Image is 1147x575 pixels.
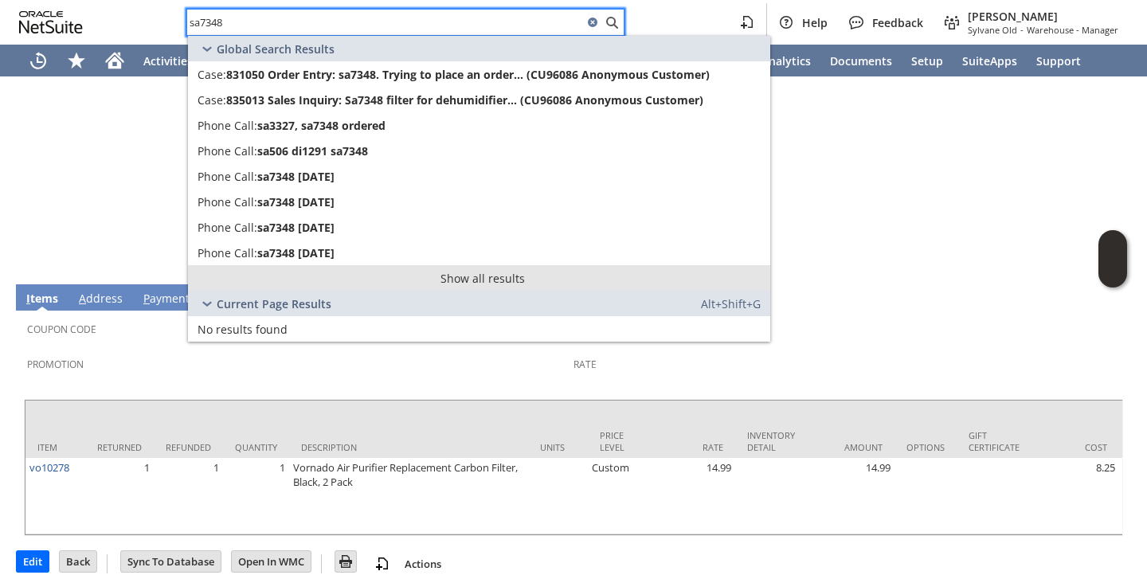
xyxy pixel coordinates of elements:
[121,551,221,572] input: Sync To Database
[752,45,820,76] a: Analytics
[198,92,226,108] span: Case:
[198,322,288,337] span: No results found
[602,13,621,32] svg: Search
[188,265,770,291] a: Show all results
[761,53,811,68] span: Analytics
[1027,24,1118,36] span: Warehouse - Manager
[872,15,923,30] span: Feedback
[27,358,84,371] a: Promotion
[257,245,335,260] span: sa7348 [DATE]
[232,551,311,572] input: Open In WMC
[398,557,448,571] a: Actions
[802,15,828,30] span: Help
[573,358,597,371] a: Rate
[226,92,703,108] span: 835013 Sales Inquiry: Sa7348 filter for dehumidifier... (CU96086 Anonymous Customer)
[953,45,1027,76] a: SuiteApps
[187,13,583,32] input: Search
[1098,260,1127,288] span: Oracle Guided Learning Widget. To move around, please hold and drag
[188,112,770,138] a: Phone Call:sa3327, sa7348 orderedEdit:
[79,291,86,306] span: A
[188,240,770,265] a: Phone Call:sa7348 [DATE]Edit:
[335,551,356,572] input: Print
[257,143,368,158] span: sa506 di1291 sa7348
[188,163,770,189] a: Phone Call:sa7348 [DATE]Edit:
[188,87,770,112] a: Case:835013 Sales Inquiry: Sa7348 filter for dehumidifier... (CU96086 Anonymous Customer)Edit:
[139,291,194,308] a: Payment
[257,194,335,209] span: sa7348 [DATE]
[37,441,73,453] div: Item
[19,11,83,33] svg: logo
[29,460,69,475] a: vo10278
[968,9,1118,24] span: [PERSON_NAME]
[906,441,945,453] div: Options
[968,24,1017,36] span: Sylvane Old
[85,458,154,534] td: 1
[67,51,86,70] svg: Shortcuts
[166,441,211,453] div: Refunded
[198,245,257,260] span: Phone Call:
[336,552,355,571] img: Print
[1102,287,1122,307] a: Unrolled view on
[1027,45,1090,76] a: Support
[540,441,576,453] div: Units
[96,45,134,76] a: Home
[19,45,57,76] a: Recent Records
[969,429,1020,453] div: Gift Certificate
[143,291,150,306] span: P
[60,551,96,572] input: Back
[188,61,770,87] a: Case:831050 Order Entry: sa7348. Trying to place an order... (CU96086 Anonymous Customer)Edit:
[660,441,723,453] div: Rate
[105,51,124,70] svg: Home
[198,67,226,82] span: Case:
[1032,458,1119,534] td: 8.25
[902,45,953,76] a: Setup
[188,214,770,240] a: Phone Call:sa7348 [DATE]Edit:
[198,220,257,235] span: Phone Call:
[188,189,770,214] a: Phone Call:sa7348 [DATE]Edit:
[134,45,202,76] a: Activities
[188,138,770,163] a: Phone Call:sa506 di1291 sa7348Edit:
[301,441,516,453] div: Description
[588,458,648,534] td: Custom
[648,458,735,534] td: 14.99
[1098,230,1127,287] iframe: Click here to launch Oracle Guided Learning Help Panel
[373,554,392,573] img: add-record.svg
[807,458,895,534] td: 14.99
[747,429,795,453] div: Inventory Detail
[289,458,528,534] td: Vornado Air Purifier Replacement Carbon Filter, Black, 2 Pack
[257,220,335,235] span: sa7348 [DATE]
[962,53,1017,68] span: SuiteApps
[29,51,48,70] svg: Recent Records
[257,118,386,133] span: sa3327, sa7348 ordered
[17,551,49,572] input: Edit
[830,53,892,68] span: Documents
[188,316,770,342] a: No results found
[1020,24,1024,36] span: -
[57,45,96,76] div: Shortcuts
[22,291,62,308] a: Items
[235,441,277,453] div: Quantity
[819,441,883,453] div: Amount
[257,169,335,184] span: sa7348 [DATE]
[198,194,257,209] span: Phone Call:
[154,458,223,534] td: 1
[198,143,257,158] span: Phone Call:
[1036,53,1081,68] span: Support
[226,67,710,82] span: 831050 Order Entry: sa7348. Trying to place an order... (CU96086 Anonymous Customer)
[217,296,331,311] span: Current Page Results
[911,53,943,68] span: Setup
[223,458,289,534] td: 1
[143,53,193,68] span: Activities
[75,291,127,308] a: Address
[198,169,257,184] span: Phone Call:
[26,291,30,306] span: I
[820,45,902,76] a: Documents
[27,323,96,336] a: Coupon Code
[701,296,761,311] span: Alt+Shift+G
[1043,441,1107,453] div: Cost
[217,41,335,57] span: Global Search Results
[198,118,257,133] span: Phone Call:
[600,429,636,453] div: Price Level
[97,441,142,453] div: Returned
